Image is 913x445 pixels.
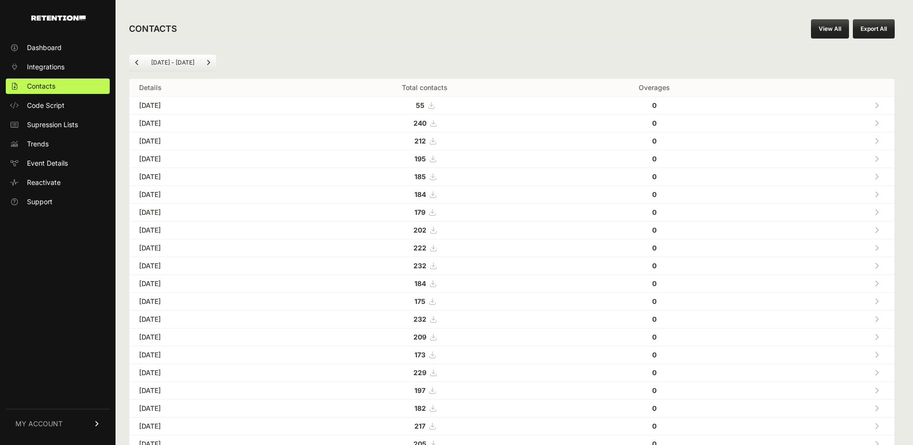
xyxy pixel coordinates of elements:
[27,81,55,91] span: Contacts
[652,226,656,234] strong: 0
[129,346,296,364] td: [DATE]
[414,422,435,430] a: 217
[413,226,426,234] strong: 202
[413,315,426,323] strong: 232
[652,368,656,377] strong: 0
[129,382,296,400] td: [DATE]
[413,119,436,127] a: 240
[652,386,656,394] strong: 0
[129,293,296,311] td: [DATE]
[414,208,435,216] a: 179
[6,409,110,438] a: MY ACCOUNT
[652,297,656,305] strong: 0
[413,262,426,270] strong: 232
[6,40,110,55] a: Dashboard
[413,262,436,270] a: 232
[652,279,656,288] strong: 0
[652,208,656,216] strong: 0
[414,155,436,163] a: 195
[27,62,64,72] span: Integrations
[27,120,78,130] span: Supression Lists
[413,333,436,341] a: 209
[129,150,296,168] td: [DATE]
[414,351,435,359] a: 173
[129,115,296,132] td: [DATE]
[129,132,296,150] td: [DATE]
[413,244,436,252] a: 222
[414,190,436,198] a: 184
[652,315,656,323] strong: 0
[6,59,110,75] a: Integrations
[27,43,62,52] span: Dashboard
[413,244,426,252] strong: 222
[27,158,68,168] span: Event Details
[129,275,296,293] td: [DATE]
[652,119,656,127] strong: 0
[652,244,656,252] strong: 0
[414,137,426,145] strong: 212
[413,368,436,377] a: 229
[414,297,435,305] a: 175
[6,79,110,94] a: Contacts
[201,55,216,70] a: Next
[129,328,296,346] td: [DATE]
[414,404,436,412] a: 182
[129,239,296,257] td: [DATE]
[129,79,296,97] th: Details
[414,422,425,430] strong: 217
[414,297,425,305] strong: 175
[413,119,426,127] strong: 240
[6,156,110,171] a: Event Details
[414,404,426,412] strong: 182
[652,333,656,341] strong: 0
[652,351,656,359] strong: 0
[414,279,426,288] strong: 184
[129,222,296,239] td: [DATE]
[416,101,424,109] strong: 55
[414,351,425,359] strong: 173
[129,97,296,115] td: [DATE]
[296,79,554,97] th: Total contacts
[129,168,296,186] td: [DATE]
[145,59,200,66] li: [DATE] - [DATE]
[129,257,296,275] td: [DATE]
[414,386,435,394] a: 197
[414,172,426,181] strong: 185
[31,15,86,21] img: Retention.com
[853,19,895,39] button: Export All
[6,117,110,132] a: Supression Lists
[27,139,49,149] span: Trends
[554,79,755,97] th: Overages
[652,404,656,412] strong: 0
[414,279,436,288] a: 184
[414,172,436,181] a: 185
[15,419,63,429] span: MY ACCOUNT
[129,364,296,382] td: [DATE]
[414,137,436,145] a: 212
[652,172,656,181] strong: 0
[652,262,656,270] strong: 0
[413,315,436,323] a: 232
[414,386,425,394] strong: 197
[652,422,656,430] strong: 0
[27,197,52,207] span: Support
[129,22,177,36] h2: CONTACTS
[129,400,296,418] td: [DATE]
[413,226,436,234] a: 202
[416,101,434,109] a: 55
[652,190,656,198] strong: 0
[129,186,296,204] td: [DATE]
[6,194,110,209] a: Support
[27,178,61,187] span: Reactivate
[414,190,426,198] strong: 184
[414,208,425,216] strong: 179
[652,101,656,109] strong: 0
[129,311,296,328] td: [DATE]
[652,155,656,163] strong: 0
[27,101,64,110] span: Code Script
[6,98,110,113] a: Code Script
[652,137,656,145] strong: 0
[129,55,145,70] a: Previous
[6,175,110,190] a: Reactivate
[413,368,426,377] strong: 229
